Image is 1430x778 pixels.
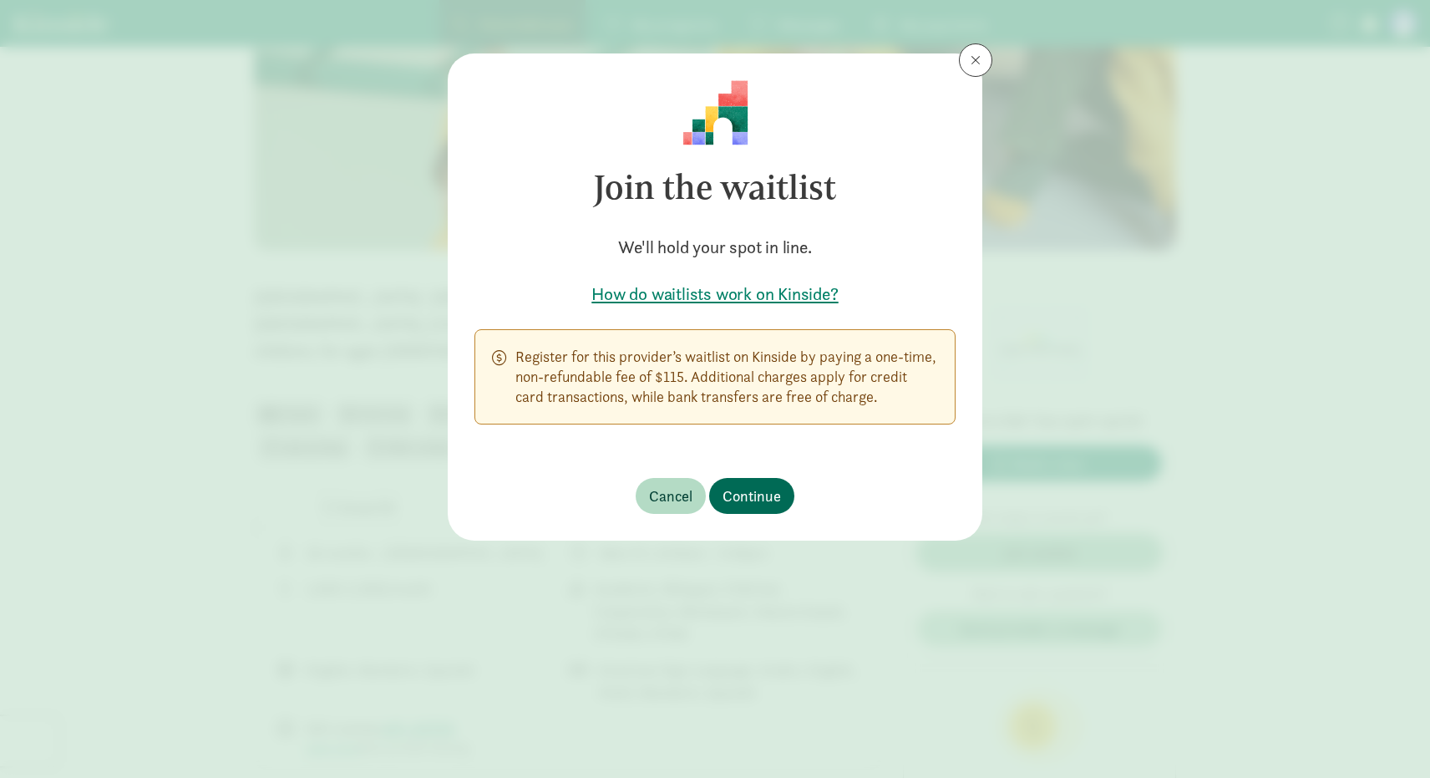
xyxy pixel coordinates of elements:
[649,485,692,507] span: Cancel
[636,478,706,514] button: Cancel
[474,282,956,306] a: How do waitlists work on Kinside?
[515,347,938,407] p: Register for this provider’s waitlist on Kinside by paying a one-time, non-refundable fee of $115...
[709,478,794,514] button: Continue
[474,236,956,259] h5: We'll hold your spot in line.
[723,485,781,507] span: Continue
[474,145,956,229] h3: Join the waitlist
